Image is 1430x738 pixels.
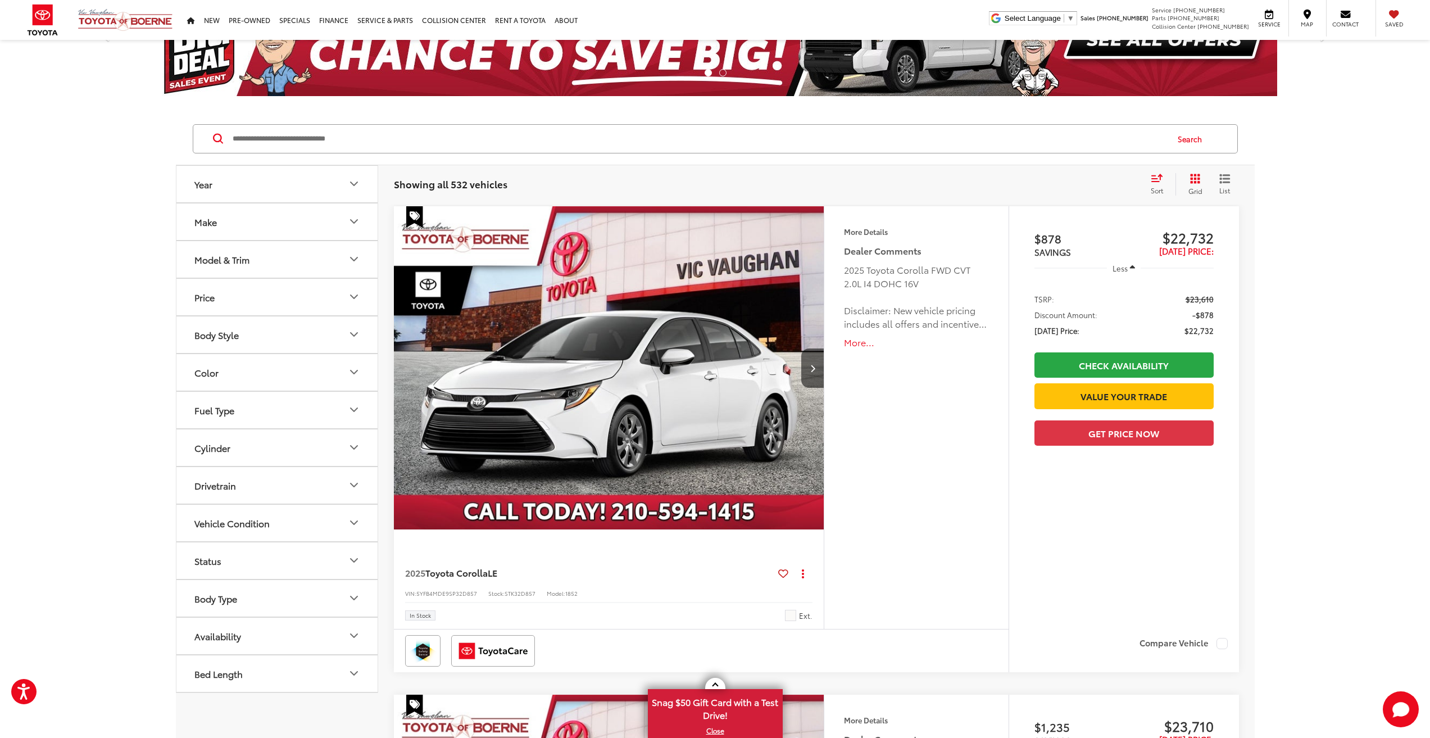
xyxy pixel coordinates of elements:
[176,392,379,428] button: Fuel TypeFuel Type
[1113,263,1128,273] span: Less
[1192,309,1214,320] span: -$878
[194,631,241,641] div: Availability
[1383,691,1419,727] svg: Start Chat
[347,328,361,341] div: Body Style
[347,215,361,228] div: Make
[194,668,243,679] div: Bed Length
[406,206,423,228] span: Special
[194,216,217,227] div: Make
[176,429,379,466] button: CylinderCylinder
[176,542,379,579] button: StatusStatus
[194,555,221,566] div: Status
[1034,718,1124,735] span: $1,235
[785,610,796,621] span: Ice Cap
[488,566,497,579] span: LE
[1151,185,1163,195] span: Sort
[1124,717,1214,734] span: $23,710
[393,206,825,529] div: 2025 Toyota Corolla LE 0
[176,203,379,240] button: MakeMake
[405,566,425,579] span: 2025
[347,667,361,680] div: Bed Length
[176,354,379,391] button: ColorColor
[393,206,825,529] a: 2025 Toyota Corolla LE2025 Toyota Corolla LE2025 Toyota Corolla LE2025 Toyota Corolla LE
[416,589,477,597] span: 5YFB4MDE9SP32D857
[1005,14,1074,22] a: Select Language​
[347,478,361,492] div: Drivetrain
[176,505,379,541] button: Vehicle ConditionVehicle Condition
[1168,13,1219,22] span: [PHONE_NUMBER]
[1159,245,1214,257] span: [DATE] Price:
[1173,6,1225,14] span: [PHONE_NUMBER]
[802,569,804,578] span: dropdown dots
[1005,14,1061,22] span: Select Language
[176,316,379,353] button: Body StyleBody Style
[194,480,236,491] div: Drivetrain
[1152,22,1196,30] span: Collision Center
[1167,125,1218,153] button: Search
[1034,352,1214,378] a: Check Availability
[793,563,812,583] button: Actions
[176,166,379,202] button: YearYear
[1152,13,1166,22] span: Parts
[547,589,565,597] span: Model:
[1034,246,1071,258] span: SAVINGS
[176,618,379,654] button: AvailabilityAvailability
[176,279,379,315] button: PricePrice
[425,566,488,579] span: Toyota Corolla
[1383,691,1419,727] button: Toggle Chat Window
[1034,325,1079,336] span: [DATE] Price:
[1256,20,1282,28] span: Service
[176,580,379,617] button: Body TypeBody Type
[347,554,361,567] div: Status
[194,179,212,189] div: Year
[565,589,578,597] span: 1852
[1081,13,1095,22] span: Sales
[1186,293,1214,305] span: $23,610
[194,292,215,302] div: Price
[1219,185,1231,195] span: List
[1184,325,1214,336] span: $22,732
[347,290,361,304] div: Price
[1097,13,1148,22] span: [PHONE_NUMBER]
[194,254,249,265] div: Model & Trim
[844,336,988,349] button: More...
[1382,20,1406,28] span: Saved
[347,252,361,266] div: Model & Trim
[1064,14,1064,22] span: ​
[1145,173,1175,196] button: Select sort value
[505,589,535,597] span: STK32D857
[1034,420,1214,446] button: Get Price Now
[649,690,782,725] span: Snag $50 Gift Card with a Test Drive!
[347,629,361,642] div: Availability
[1188,186,1202,196] span: Grid
[407,637,438,664] img: Toyota Safety Sense Vic Vaughan Toyota of Boerne Boerne TX
[1197,22,1249,30] span: [PHONE_NUMBER]
[394,177,507,191] span: Showing all 532 vehicles
[1175,173,1211,196] button: Grid View
[406,695,423,716] span: Special
[1034,309,1097,320] span: Discount Amount:
[194,593,237,604] div: Body Type
[405,589,416,597] span: VIN:
[347,177,361,191] div: Year
[801,348,824,388] button: Next image
[844,716,988,724] h4: More Details
[347,403,361,416] div: Fuel Type
[844,263,988,330] div: 2025 Toyota Corolla FWD CVT 2.0L I4 DOHC 16V Disclaimer: New vehicle pricing includes all offers ...
[799,610,812,621] span: Ext.
[1107,258,1141,278] button: Less
[1152,6,1172,14] span: Service
[453,637,533,664] img: ToyotaCare Vic Vaughan Toyota of Boerne Boerne TX
[194,329,239,340] div: Body Style
[231,125,1167,152] input: Search by Make, Model, or Keyword
[176,241,379,278] button: Model & TrimModel & Trim
[194,442,230,453] div: Cylinder
[194,518,270,528] div: Vehicle Condition
[347,591,361,605] div: Body Type
[347,516,361,529] div: Vehicle Condition
[347,365,361,379] div: Color
[194,405,234,415] div: Fuel Type
[347,441,361,454] div: Cylinder
[410,613,431,618] span: In Stock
